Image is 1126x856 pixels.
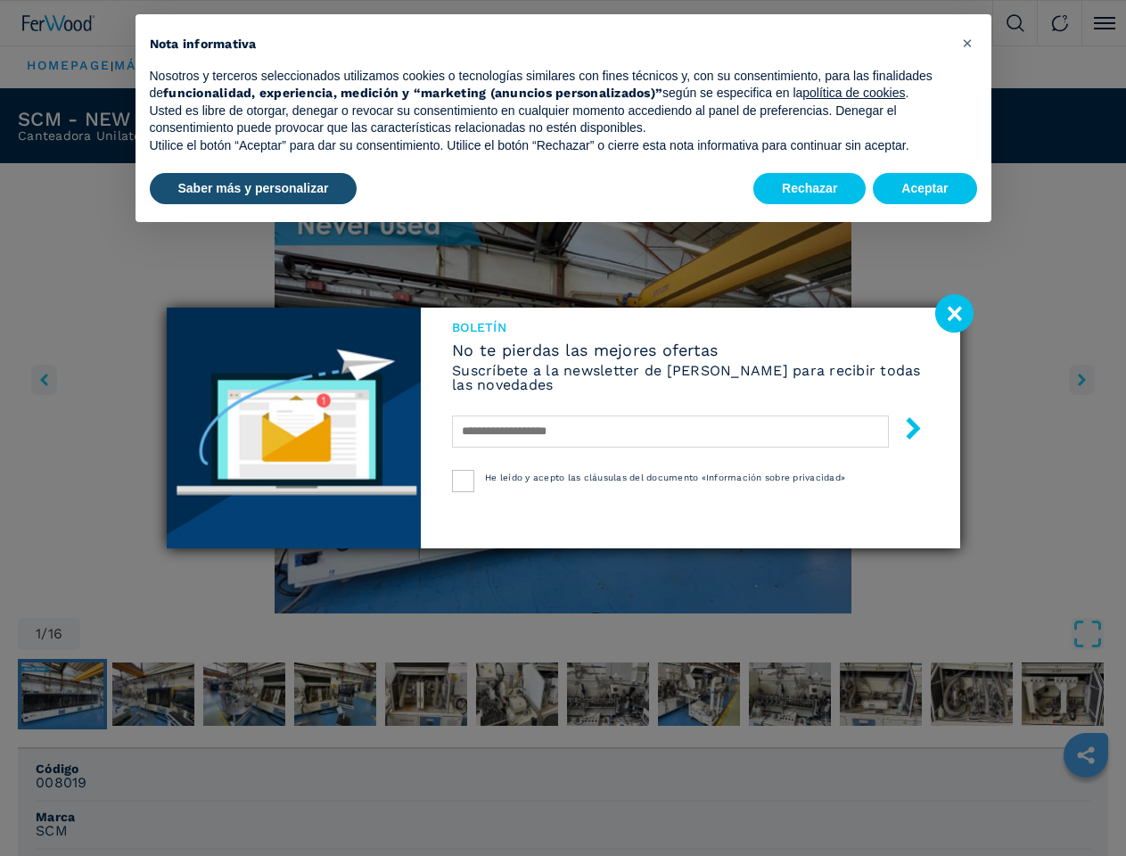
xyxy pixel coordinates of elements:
h2: Nota informativa [150,36,949,53]
a: política de cookies [802,86,905,100]
p: Utilice el botón “Aceptar” para dar su consentimiento. Utilice el botón “Rechazar” o cierre esta ... [150,137,949,155]
button: submit-button [884,410,925,452]
button: Saber más y personalizar [150,173,358,205]
span: He leído y acepto las cláusulas del documento «Información sobre privacidad» [485,473,845,482]
h6: Suscríbete a la newsletter de [PERSON_NAME] para recibir todas las novedades [452,364,928,392]
button: Rechazar [753,173,866,205]
span: Boletín [452,321,928,333]
button: Cerrar esta nota informativa [954,29,982,57]
p: Usted es libre de otorgar, denegar o revocar su consentimiento en cualquier momento accediendo al... [150,103,949,137]
span: No te pierdas las mejores ofertas [452,342,928,358]
strong: funcionalidad, experiencia, medición y “marketing (anuncios personalizados)” [163,86,662,100]
span: × [962,32,973,53]
p: Nosotros y terceros seleccionados utilizamos cookies o tecnologías similares con fines técnicos y... [150,68,949,103]
button: Aceptar [873,173,976,205]
img: Newsletter image [167,308,422,548]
